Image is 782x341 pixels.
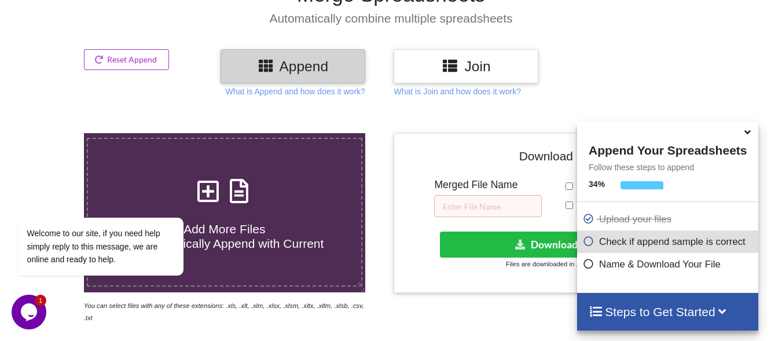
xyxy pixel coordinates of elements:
span: Remove Duplicates [573,181,662,192]
b: 34 % [589,179,605,189]
p: Name & Download Your File [583,257,755,272]
i: You can select files with any of these extensions: .xls, .xlt, .xlm, .xlsx, .xlsm, .xltx, .xltm, ... [84,302,364,321]
span: Welcome to our site, if you need help simply reply to this message, we are online and ready to help. [16,116,149,151]
h4: Download File [402,142,712,175]
h5: Merged File Name [434,179,542,191]
span: Add More Files to Automatically Append with Current [125,222,324,250]
h4: Append Your Spreadsheets [577,140,758,157]
span: Add Source File Names [573,200,680,211]
p: What is Join and how does it work? [394,86,520,97]
h3: Append [229,58,357,75]
button: Reset Append [84,49,170,70]
small: Files are downloaded in .xlsx format [506,261,609,267]
p: Upload your files [583,212,755,226]
input: Enter File Name [434,195,542,217]
p: Follow these steps to append [577,162,758,173]
iframe: chat widget [12,295,49,329]
h4: Steps to Get Started [589,305,747,319]
p: What is Append and how does it work? [226,86,365,97]
iframe: chat widget [12,113,220,289]
button: Download File [440,232,673,258]
h3: Join [402,58,530,75]
p: Check if append sample is correct [583,234,755,249]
